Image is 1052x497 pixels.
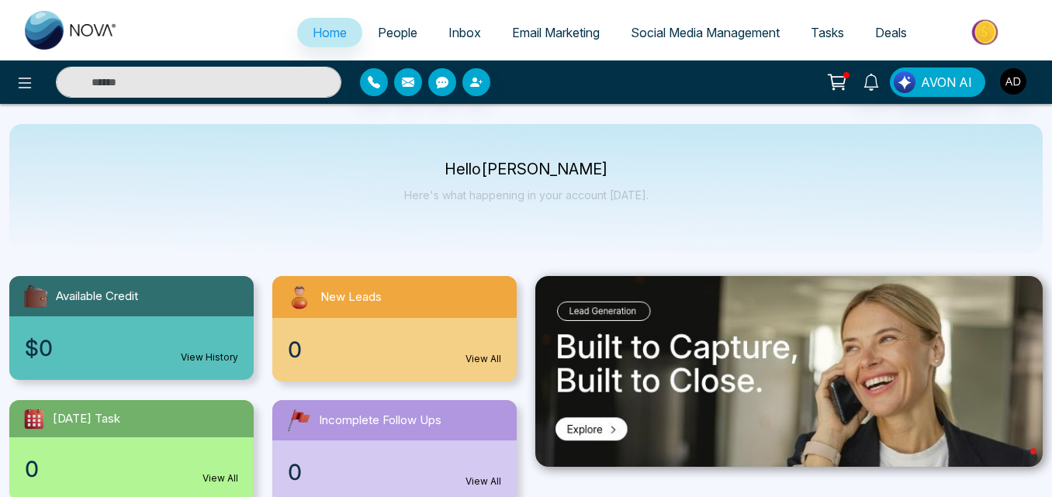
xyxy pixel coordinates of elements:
a: Tasks [795,18,860,47]
a: Home [297,18,362,47]
iframe: Intercom live chat [999,444,1036,481]
span: People [378,25,417,40]
span: AVON AI [921,73,972,91]
a: People [362,18,433,47]
img: Market-place.gif [930,15,1043,50]
img: followUps.svg [285,406,313,434]
span: Tasks [811,25,844,40]
a: Deals [860,18,922,47]
a: Inbox [433,18,497,47]
span: Deals [875,25,907,40]
img: Nova CRM Logo [25,11,118,50]
span: 0 [288,456,302,488]
span: Inbox [448,25,481,40]
span: New Leads [320,288,382,306]
a: View All [202,471,238,485]
span: Social Media Management [631,25,780,40]
img: Lead Flow [894,71,915,93]
img: todayTask.svg [22,406,47,431]
span: Email Marketing [512,25,600,40]
span: $0 [25,332,53,364]
a: View All [465,352,501,366]
img: availableCredit.svg [22,282,50,310]
span: Available Credit [56,288,138,305]
button: AVON AI [890,67,985,97]
span: 0 [288,333,302,366]
a: Social Media Management [615,18,795,47]
img: . [535,276,1043,467]
img: newLeads.svg [285,282,314,312]
span: [DATE] Task [53,410,120,428]
span: 0 [25,453,39,485]
span: Incomplete Follow Ups [319,412,441,430]
a: New Leads0View All [263,276,526,381]
a: View All [465,475,501,488]
p: Here's what happening in your account [DATE]. [404,188,649,202]
a: Email Marketing [497,18,615,47]
span: Home [313,25,347,40]
img: User Avatar [1000,68,1026,95]
a: View History [181,350,238,364]
p: Hello [PERSON_NAME] [404,163,649,176]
